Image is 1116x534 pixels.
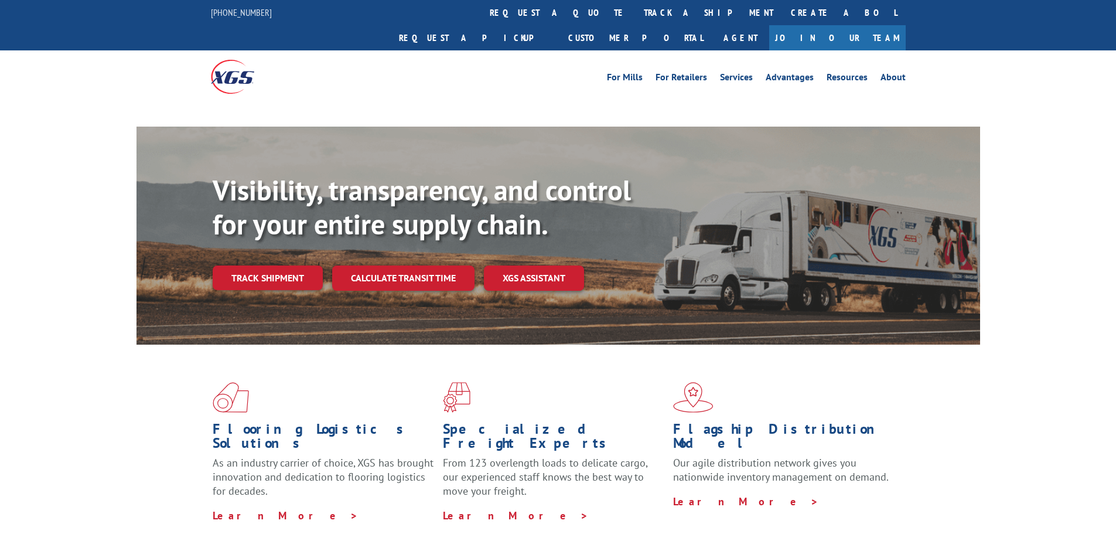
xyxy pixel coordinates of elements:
[332,266,475,291] a: Calculate transit time
[213,509,359,522] a: Learn More >
[766,73,814,86] a: Advantages
[673,495,819,508] a: Learn More >
[673,382,714,413] img: xgs-icon-flagship-distribution-model-red
[607,73,643,86] a: For Mills
[484,266,584,291] a: XGS ASSISTANT
[211,6,272,18] a: [PHONE_NUMBER]
[656,73,707,86] a: For Retailers
[712,25,769,50] a: Agent
[673,456,889,484] span: Our agile distribution network gives you nationwide inventory management on demand.
[213,382,249,413] img: xgs-icon-total-supply-chain-intelligence-red
[673,422,895,456] h1: Flagship Distribution Model
[720,73,753,86] a: Services
[390,25,559,50] a: Request a pickup
[880,73,906,86] a: About
[213,422,434,456] h1: Flooring Logistics Solutions
[443,456,664,508] p: From 123 overlength loads to delicate cargo, our experienced staff knows the best way to move you...
[827,73,868,86] a: Resources
[443,382,470,413] img: xgs-icon-focused-on-flooring-red
[213,266,323,290] a: Track shipment
[443,509,589,522] a: Learn More >
[769,25,906,50] a: Join Our Team
[443,422,664,456] h1: Specialized Freight Experts
[559,25,712,50] a: Customer Portal
[213,172,631,242] b: Visibility, transparency, and control for your entire supply chain.
[213,456,434,498] span: As an industry carrier of choice, XGS has brought innovation and dedication to flooring logistics...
